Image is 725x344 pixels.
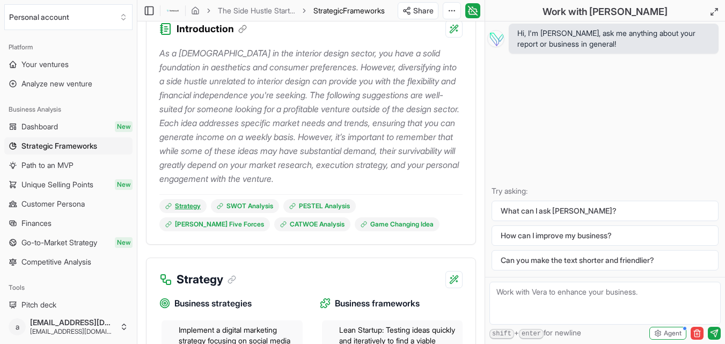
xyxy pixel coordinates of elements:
nav: breadcrumb [191,5,385,16]
kbd: shift [489,329,514,339]
span: Business strategies [174,297,252,310]
button: Can you make the text shorter and friendlier? [492,250,719,270]
a: DashboardNew [4,118,133,135]
h2: Work with [PERSON_NAME] [543,4,668,19]
div: Tools [4,279,133,296]
a: Unique Selling PointsNew [4,176,133,193]
a: Pitch deck [4,296,133,313]
span: Business frameworks [335,297,420,310]
a: CATWOE Analysis [274,217,350,231]
span: New [115,179,133,190]
span: StrategicFrameworks [313,5,385,16]
span: Path to an MVP [21,160,74,171]
a: Competitive Analysis [4,253,133,270]
span: a [9,318,26,335]
div: Business Analysis [4,101,133,118]
span: Analyze new venture [21,78,92,89]
button: a[EMAIL_ADDRESS][DOMAIN_NAME][EMAIL_ADDRESS][DOMAIN_NAME] [4,314,133,340]
button: Select an organization [4,4,133,30]
span: Share [413,5,434,16]
a: SWOT Analysis [211,199,279,213]
span: + for newline [489,327,581,339]
span: Your ventures [21,59,69,70]
button: Agent [649,327,686,340]
button: What can I ask [PERSON_NAME]? [492,201,719,221]
button: Share [398,2,438,19]
kbd: enter [519,329,544,339]
span: Go-to-Market Strategy [21,237,97,248]
span: Dashboard [21,121,58,132]
div: Platform [4,39,133,56]
span: New [115,237,133,248]
span: Agent [664,329,682,338]
span: [EMAIL_ADDRESS][DOMAIN_NAME] [30,327,115,336]
p: As a [DEMOGRAPHIC_DATA] in the interior design sector, you have a solid foundation in aesthetics ... [159,46,463,186]
a: Customer Persona [4,195,133,213]
a: Strategic Frameworks [4,137,133,155]
a: Finances [4,215,133,232]
span: Frameworks [343,6,385,15]
a: Go-to-Market StrategyNew [4,234,133,251]
span: [EMAIL_ADDRESS][DOMAIN_NAME] [30,318,115,327]
span: Hi, I'm [PERSON_NAME], ask me anything about your report or business in general! [517,28,710,49]
span: Unique Selling Points [21,179,93,190]
button: How can I improve my business? [492,225,719,246]
p: Try asking: [492,186,719,196]
a: Strategy [159,199,207,213]
a: Game Changing Idea [355,217,440,231]
img: logo [166,4,180,17]
span: Pitch deck [21,299,56,310]
a: The Side Hustle Starter [218,5,295,16]
a: [PERSON_NAME] Five Forces [159,217,270,231]
a: Path to an MVP [4,157,133,174]
a: Your ventures [4,56,133,73]
img: Vera [487,30,504,47]
span: New [115,121,133,132]
span: Competitive Analysis [21,257,91,267]
a: Analyze new venture [4,75,133,92]
span: Finances [21,218,52,229]
span: Customer Persona [21,199,85,209]
h3: Introduction [177,21,247,36]
a: PESTEL Analysis [283,199,356,213]
h3: Strategy [177,271,236,288]
span: Strategic Frameworks [21,141,97,151]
